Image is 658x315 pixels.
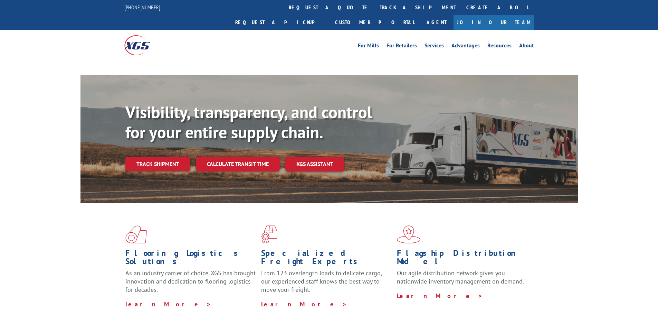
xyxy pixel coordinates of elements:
[196,157,280,172] a: Calculate transit time
[397,249,527,269] h1: Flagship Distribution Model
[397,225,421,243] img: xgs-icon-flagship-distribution-model-red
[285,157,344,172] a: XGS ASSISTANT
[397,292,483,300] a: Learn More >
[125,225,147,243] img: xgs-icon-total-supply-chain-intelligence-red
[125,269,256,294] span: As an industry carrier of choice, XGS has brought innovation and dedication to flooring logistics...
[420,15,454,30] a: Agent
[261,300,347,308] a: Learn More >
[330,15,420,30] a: Customer Portal
[261,225,277,243] img: xgs-icon-focused-on-flooring-red
[519,43,534,50] a: About
[487,43,512,50] a: Resources
[125,101,372,143] b: Visibility, transparency, and control for your entire supply chain.
[425,43,444,50] a: Services
[387,43,417,50] a: For Retailers
[124,4,160,11] a: [PHONE_NUMBER]
[230,15,330,30] a: Request a pickup
[261,269,392,300] p: From 123 overlength loads to delicate cargo, our experienced staff knows the best way to move you...
[125,157,190,171] a: Track shipment
[397,269,524,285] span: Our agile distribution network gives you nationwide inventory management on demand.
[261,249,392,269] h1: Specialized Freight Experts
[454,15,534,30] a: Join Our Team
[125,249,256,269] h1: Flooring Logistics Solutions
[451,43,480,50] a: Advantages
[125,300,211,308] a: Learn More >
[358,43,379,50] a: For Mills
